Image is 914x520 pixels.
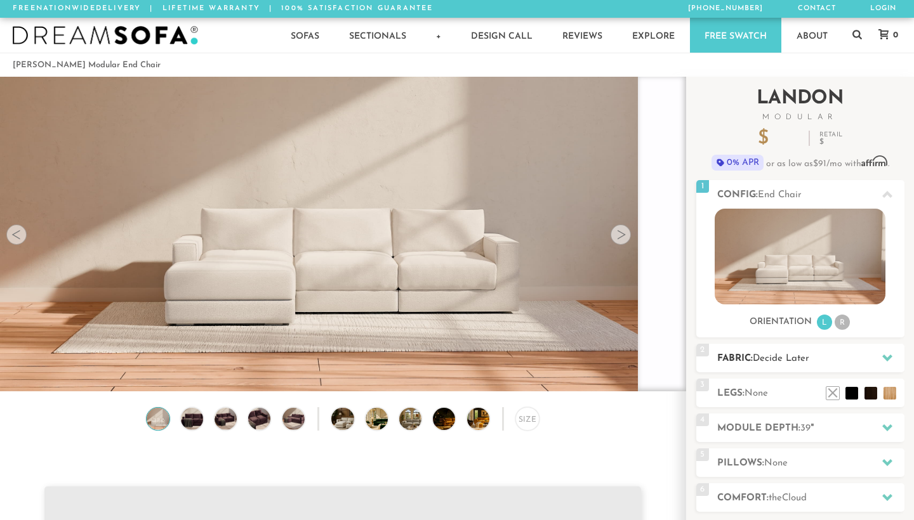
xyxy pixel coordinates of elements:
[890,31,898,39] span: 0
[696,344,709,356] span: 2
[696,379,709,391] span: 3
[696,89,904,121] h2: Landon
[717,456,904,471] h2: Pillows:
[399,408,439,430] img: DreamSofa Modular Sofa & Sectional Video Presentation 3
[548,18,617,53] a: Reviews
[860,463,904,510] iframe: Chat
[150,5,153,12] span: |
[269,5,272,12] span: |
[753,354,809,363] span: Decide Later
[690,18,781,53] a: Free Swatch
[817,315,832,330] li: L
[750,316,812,328] h3: Orientation
[835,315,850,330] li: R
[36,5,96,12] em: Nationwide
[696,114,904,121] span: Modular
[800,424,811,433] span: 39
[712,155,764,171] span: 0% APR
[696,483,709,496] span: 6
[334,18,421,53] a: Sectionals
[280,408,307,430] img: Landon Modular End Chair no legs 5
[715,209,885,304] img: landon-sofa-no_legs-no_pillows-1.jpg
[758,129,799,148] p: $
[813,159,826,169] span: $91
[178,408,205,430] img: Landon Modular End Chair no legs 2
[421,18,456,53] a: +
[433,408,472,430] img: DreamSofa Modular Sofa & Sectional Video Presentation 4
[276,18,334,53] a: Sofas
[782,18,842,53] a: About
[717,491,904,505] h2: Comfort:
[758,190,802,200] span: End Chair
[467,408,507,430] img: DreamSofa Modular Sofa & Sectional Video Presentation 5
[618,18,689,53] a: Explore
[866,29,904,41] a: 0
[769,493,782,503] span: the
[764,458,788,468] span: None
[13,26,198,45] img: DreamSofa - Inspired By Life, Designed By You
[819,138,842,146] em: $
[717,351,904,366] h2: Fabric:
[745,389,768,398] span: None
[331,408,371,430] img: DreamSofa Modular Sofa & Sectional Video Presentation 1
[456,18,547,53] a: Design Call
[515,407,539,431] div: Size
[696,155,904,171] p: or as low as /mo with .
[717,188,904,202] h2: Config:
[696,413,709,426] span: 4
[213,408,239,430] img: Landon Modular End Chair no legs 3
[145,408,171,430] img: Landon Modular End Chair no legs 1
[717,386,904,401] h2: Legs:
[696,180,709,193] span: 1
[717,421,904,436] h2: Module Depth: "
[246,408,273,430] img: Landon Modular End Chair no legs 4
[819,132,842,146] p: Retail
[366,408,405,430] img: DreamSofa Modular Sofa & Sectional Video Presentation 2
[861,156,888,167] span: Affirm
[696,448,709,461] span: 5
[13,56,161,74] li: [PERSON_NAME] Modular End Chair
[782,493,807,503] span: Cloud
